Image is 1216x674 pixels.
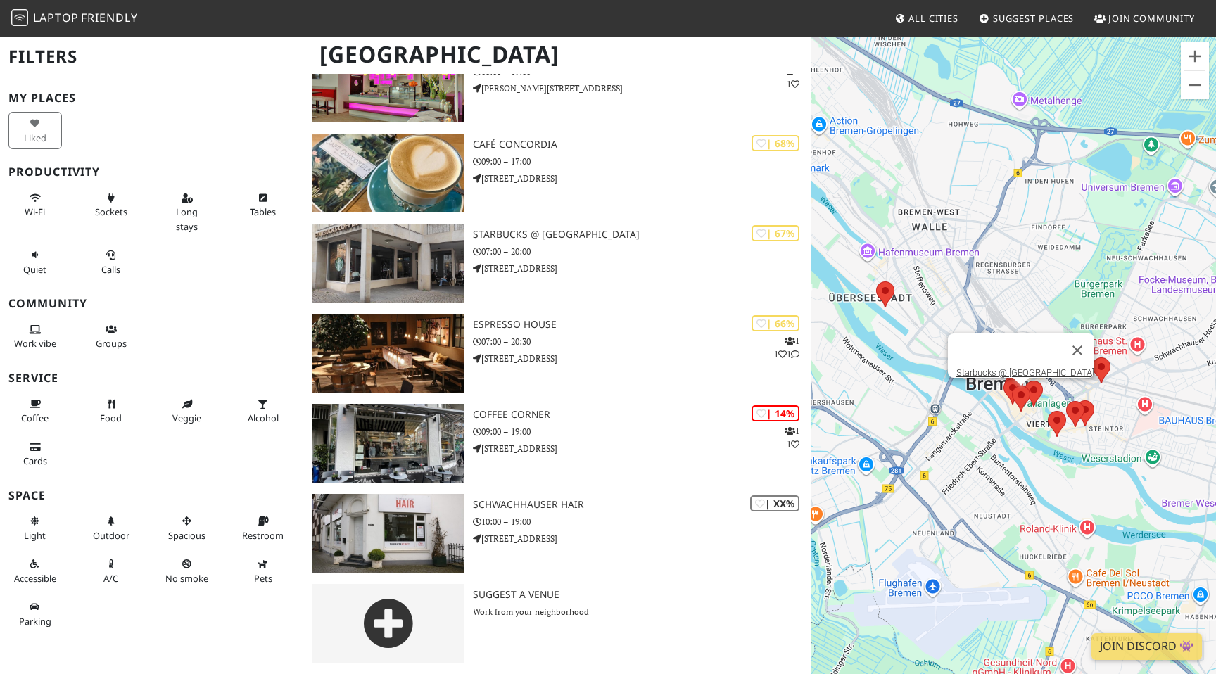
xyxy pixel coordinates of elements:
a: Suggest Places [973,6,1080,31]
span: Video/audio calls [101,263,120,276]
button: Accessible [8,552,62,590]
button: Veggie [160,393,214,430]
a: Suggest a Venue Work from your neighborhood [304,584,811,663]
div: | 14% [752,405,799,421]
a: Starbucks @ Marktstraße | 67% Starbucks @ [GEOGRAPHIC_DATA] 07:00 – 20:00 [STREET_ADDRESS] [304,224,811,303]
span: Credit cards [23,454,47,467]
p: 10:00 – 19:00 [473,515,811,528]
h3: Starbucks @ [GEOGRAPHIC_DATA] [473,229,811,241]
button: Long stays [160,186,214,238]
a: LaptopFriendly LaptopFriendly [11,6,138,31]
span: Outdoor area [93,529,129,542]
h3: Schwachhauser HAIR [473,499,811,511]
button: A/C [84,552,138,590]
img: Espresso House [312,314,464,393]
p: [STREET_ADDRESS] [473,172,811,185]
p: [STREET_ADDRESS] [473,442,811,455]
h3: Coffee Corner [473,409,811,421]
h3: Community [8,297,296,310]
span: Accessible [14,572,56,585]
button: Work vibe [8,318,62,355]
p: 1 1 1 [774,334,799,361]
span: Spacious [168,529,205,542]
h1: [GEOGRAPHIC_DATA] [308,35,808,74]
span: Air conditioned [103,572,118,585]
button: No smoke [160,552,214,590]
h3: Space [8,489,296,502]
button: Cards [8,435,62,473]
a: Coffee Corner | 14% 11 Coffee Corner 09:00 – 19:00 [STREET_ADDRESS] [304,404,811,483]
span: Smoke free [165,572,208,585]
button: Outdoor [84,509,138,547]
button: Close [1060,333,1094,367]
button: Parking [8,595,62,632]
p: 07:00 – 20:00 [473,245,811,258]
span: Quiet [23,263,46,276]
button: Coffee [8,393,62,430]
button: Light [8,509,62,547]
p: [STREET_ADDRESS] [473,352,811,365]
span: Natural light [24,529,46,542]
button: Spacious [160,509,214,547]
a: All Cities [889,6,964,31]
span: Long stays [176,205,198,232]
img: Coffee Corner [312,404,464,483]
span: Suggest Places [993,12,1075,25]
div: | XX% [750,495,799,511]
button: Sockets [84,186,138,224]
a: Join Discord 👾 [1091,633,1202,660]
p: [STREET_ADDRESS] [473,532,811,545]
span: Friendly [81,10,137,25]
h3: Café Concordia [473,139,811,151]
a: Join Community [1089,6,1201,31]
span: People working [14,337,56,350]
a: Café Concordia | 68% Café Concordia 09:00 – 17:00 [STREET_ADDRESS] [304,134,811,212]
a: Starbucks @ [GEOGRAPHIC_DATA] [956,367,1094,378]
h3: Service [8,371,296,385]
p: [STREET_ADDRESS] [473,262,811,275]
span: Group tables [96,337,127,350]
img: LaptopFriendly [11,9,28,26]
span: Parking [19,615,51,628]
a: Espresso House | 66% 111 Espresso House 07:00 – 20:30 [STREET_ADDRESS] [304,314,811,393]
span: Veggie [172,412,201,424]
button: Alcohol [236,393,290,430]
span: Work-friendly tables [250,205,276,218]
img: Schwachhauser HAIR [312,494,464,573]
button: Pets [236,552,290,590]
a: Schwachhauser HAIR | XX% Schwachhauser HAIR 10:00 – 19:00 [STREET_ADDRESS] [304,494,811,573]
span: Pet friendly [254,572,272,585]
p: 09:00 – 17:00 [473,155,811,168]
button: Zoom out [1181,71,1209,99]
button: Groups [84,318,138,355]
h3: My Places [8,91,296,105]
p: 1 1 [785,424,799,451]
span: Alcohol [248,412,279,424]
button: Restroom [236,509,290,547]
span: Power sockets [95,205,127,218]
span: Food [100,412,122,424]
h2: Filters [8,35,296,78]
p: 09:00 – 19:00 [473,425,811,438]
h3: Espresso House [473,319,811,331]
button: Tables [236,186,290,224]
button: Food [84,393,138,430]
div: | 67% [752,225,799,241]
button: Calls [84,243,138,281]
button: Wi-Fi [8,186,62,224]
h3: Productivity [8,165,296,179]
div: | 66% [752,315,799,331]
img: Café Concordia [312,134,464,212]
span: Stable Wi-Fi [25,205,45,218]
span: Laptop [33,10,79,25]
h3: Suggest a Venue [473,589,811,601]
img: gray-place-d2bdb4477600e061c01bd816cc0f2ef0cfcb1ca9e3ad78868dd16fb2af073a21.png [312,584,464,663]
span: All Cities [908,12,958,25]
button: Quiet [8,243,62,281]
div: | 68% [752,135,799,151]
span: Coffee [21,412,49,424]
button: Zoom in [1181,42,1209,70]
p: Work from your neighborhood [473,605,811,618]
img: Starbucks @ Marktstraße [312,224,464,303]
span: Restroom [242,529,284,542]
